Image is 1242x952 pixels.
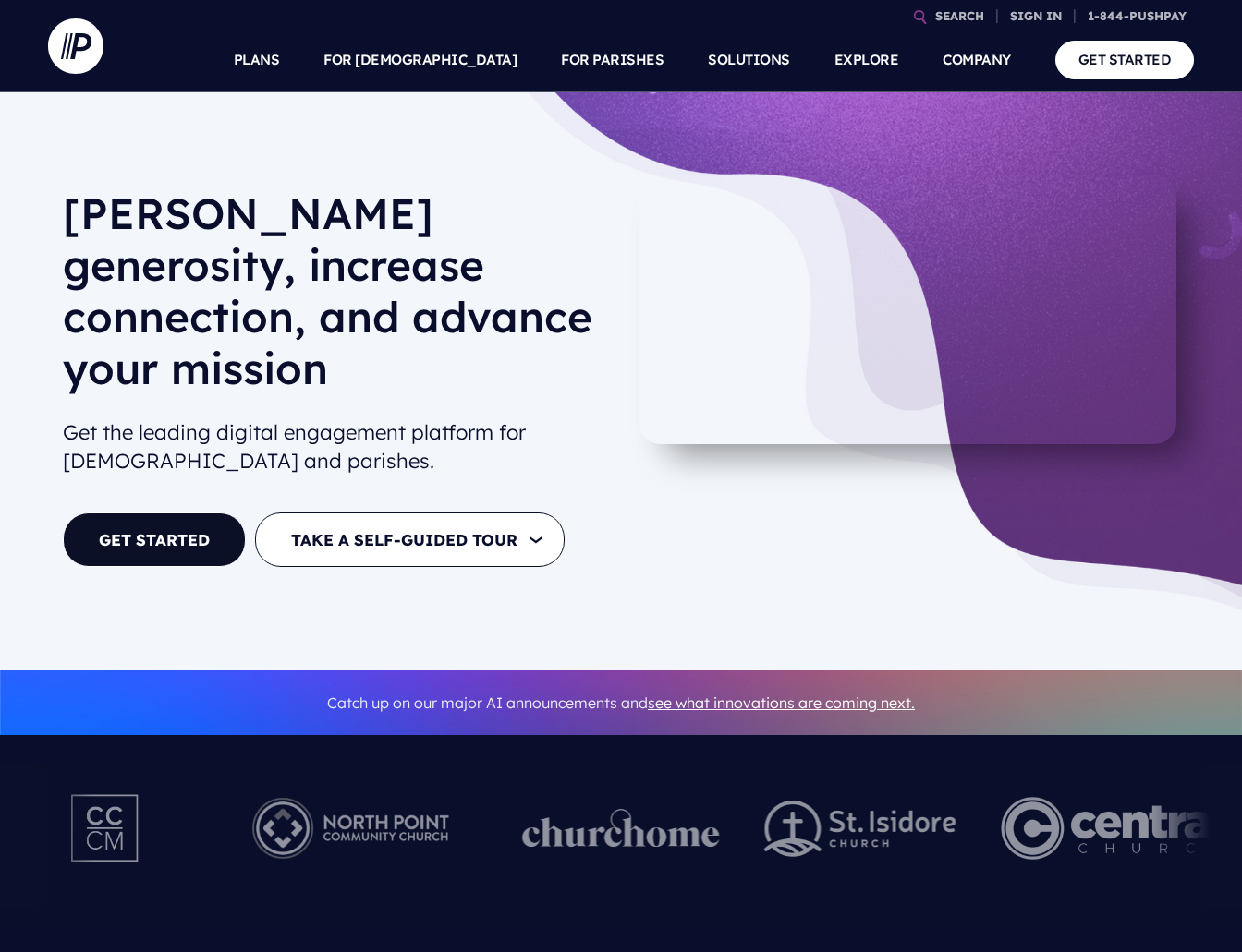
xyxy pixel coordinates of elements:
[63,411,606,483] h2: Get the leading digital engagement platform for [DEMOGRAPHIC_DATA] and parishes.
[834,28,899,92] a: EXPLORE
[255,512,565,567] button: TAKE A SELF-GUIDED TOUR
[63,512,246,567] a: GET STARTED
[561,28,664,92] a: FOR PARISHES
[1001,777,1222,879] img: Central Church Henderson NV
[224,777,478,879] img: Pushpay_Logo__NorthPoint
[234,28,280,92] a: PLANS
[648,693,915,712] a: see what innovations are coming next.
[323,28,517,92] a: FOR [DEMOGRAPHIC_DATA]
[943,28,1011,92] a: COMPANY
[63,187,606,409] h1: [PERSON_NAME] generosity, increase connection, and advance your mission
[1055,41,1195,78] a: GET STARTED
[708,28,790,92] a: SOLUTIONS
[63,682,1179,724] p: Catch up on our major AI announcements and
[522,809,720,848] img: pp_logos_1
[764,801,956,857] img: pp_logos_2
[33,777,179,879] img: Pushpay_Logo__CCM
